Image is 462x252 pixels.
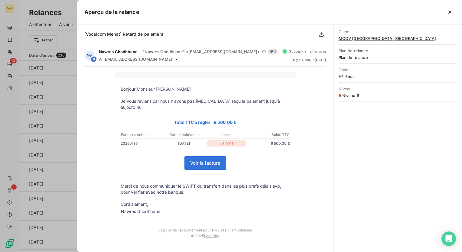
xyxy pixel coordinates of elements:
[121,208,160,215] div: Nawres Ghodhbane
[293,58,326,62] span: il y a 1 jour , le [DATE]
[339,74,457,79] span: Email
[289,50,326,53] span: Succès - Email envoyé
[121,98,290,110] p: Je vous reviens car nous n’avons pas [MEDICAL_DATA] reçu le paiement jusqu’à aujourd’hui,
[84,50,94,60] div: NG
[84,8,139,16] h5: Aperçu de la relance
[248,140,290,147] p: 9 500,00 €
[103,57,172,62] span: [EMAIL_ADDRESS][DOMAIN_NAME]
[339,29,457,34] span: Client
[163,132,205,137] p: Date d'échéance
[163,140,205,147] p: [DATE]
[248,132,290,137] p: Solde TTC
[342,93,359,98] span: Niveau 6
[339,55,457,60] span: Plan de relance
[115,222,296,232] td: Logiciel de recouvrement pour PME et ETI ambitieuses
[99,49,138,54] span: Nawres Ghodhbane
[121,119,290,126] p: Total TTC à régler : 9 500,00 €
[121,201,290,207] p: Cordialement,
[99,57,102,62] span: À
[441,231,456,246] div: Open Intercom Messenger
[115,232,296,244] td: © 2025
[121,86,290,92] p: Bonjour Monsieur [PERSON_NAME]
[143,49,260,54] span: "Nawres Ghodhbane" <[EMAIL_ADDRESS][DOMAIN_NAME]>
[204,234,219,238] a: LeanPay
[121,132,163,137] p: Factures échues
[207,140,246,147] p: 53 jours
[339,67,457,72] span: Canal
[339,86,457,91] span: Niveau
[268,49,278,54] span: 1
[339,36,457,41] span: MOOV [GEOGRAPHIC_DATA] [GEOGRAPHIC_DATA]
[185,157,226,170] a: Voir la facture
[206,132,247,137] p: Retard
[339,48,457,53] span: Plan de relance
[139,50,141,53] span: -
[121,140,163,147] p: 20250136
[121,183,290,195] p: Merci de nous communiquer le SWIFT du transfert dans les plus brefs délais svp, pour vérifier ave...
[84,31,163,37] span: [Vocalcom Menat] Retard de paiement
